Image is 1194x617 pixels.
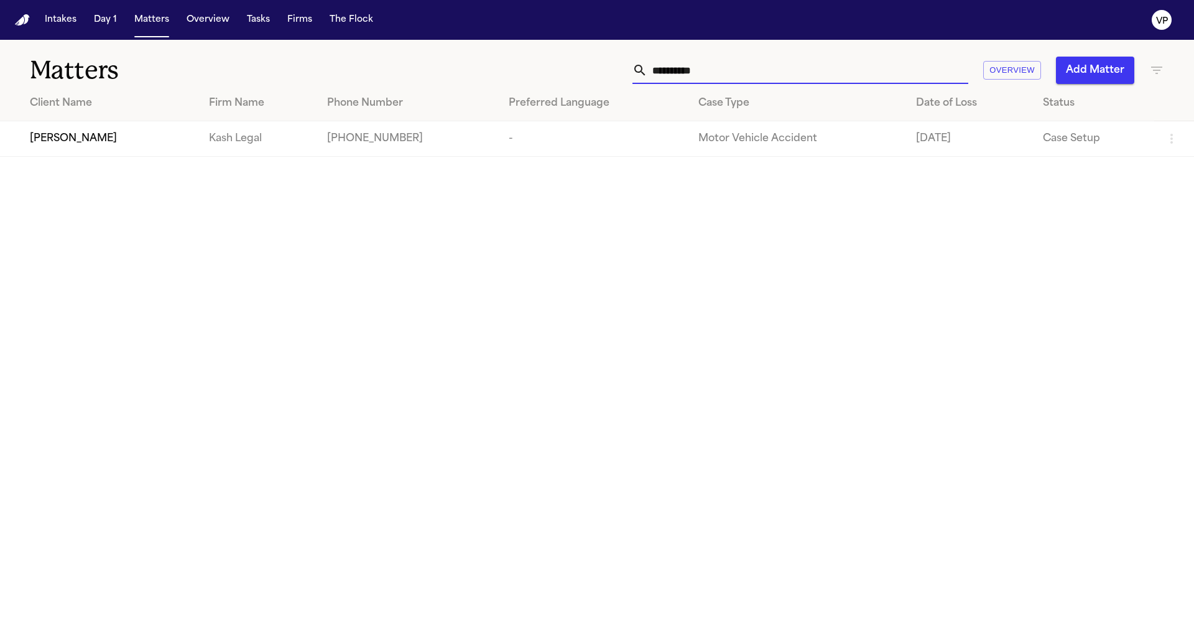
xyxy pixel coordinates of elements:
div: Firm Name [209,96,307,111]
img: Finch Logo [15,14,30,26]
button: Firms [282,9,317,31]
h1: Matters [30,55,360,86]
button: The Flock [325,9,378,31]
button: Intakes [40,9,81,31]
td: Motor Vehicle Accident [688,121,906,157]
button: Matters [129,9,174,31]
div: Date of Loss [916,96,1023,111]
button: Overview [182,9,234,31]
button: Day 1 [89,9,122,31]
div: Phone Number [327,96,489,111]
div: Status [1043,96,1144,111]
td: - [499,121,688,157]
div: Preferred Language [509,96,678,111]
td: Kash Legal [199,121,317,157]
div: Case Type [698,96,896,111]
button: Overview [983,61,1041,80]
td: [DATE] [906,121,1033,157]
button: Tasks [242,9,275,31]
td: [PHONE_NUMBER] [317,121,499,157]
button: Add Matter [1056,57,1134,84]
a: Home [15,14,30,26]
div: Client Name [30,96,189,111]
span: [PERSON_NAME] [30,131,117,146]
td: Case Setup [1033,121,1154,157]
